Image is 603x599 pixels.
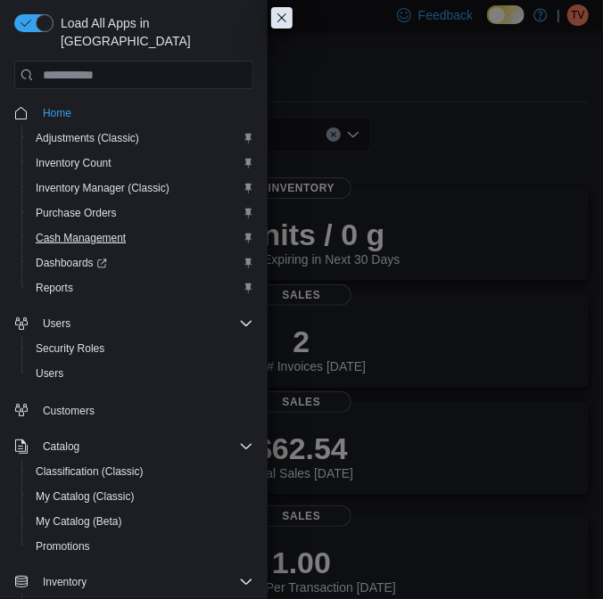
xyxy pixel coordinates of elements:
[29,202,253,224] span: Purchase Orders
[7,311,260,336] button: Users
[21,201,260,226] button: Purchase Orders
[36,436,253,457] span: Catalog
[36,256,107,270] span: Dashboards
[21,250,260,275] a: Dashboards
[29,461,253,482] span: Classification (Classic)
[29,338,253,359] span: Security Roles
[29,252,114,274] a: Dashboards
[29,152,119,174] a: Inventory Count
[21,336,260,361] button: Security Roles
[43,106,71,120] span: Home
[36,103,78,124] a: Home
[36,400,102,422] a: Customers
[29,127,253,149] span: Adjustments (Classic)
[29,511,253,532] span: My Catalog (Beta)
[36,181,169,195] span: Inventory Manager (Classic)
[29,227,133,249] a: Cash Management
[7,570,260,595] button: Inventory
[7,434,260,459] button: Catalog
[29,277,253,299] span: Reports
[54,14,253,50] span: Load All Apps in [GEOGRAPHIC_DATA]
[29,486,253,507] span: My Catalog (Classic)
[21,361,260,386] button: Users
[36,231,126,245] span: Cash Management
[29,486,142,507] a: My Catalog (Classic)
[36,313,78,334] button: Users
[29,252,253,274] span: Dashboards
[36,571,253,593] span: Inventory
[29,152,253,174] span: Inventory Count
[29,177,253,199] span: Inventory Manager (Classic)
[29,338,112,359] a: Security Roles
[21,151,260,176] button: Inventory Count
[7,100,260,126] button: Home
[36,313,253,334] span: Users
[36,489,135,504] span: My Catalog (Classic)
[29,363,253,384] span: Users
[43,404,95,418] span: Customers
[36,281,73,295] span: Reports
[36,398,253,421] span: Customers
[29,536,253,557] span: Promotions
[36,514,122,529] span: My Catalog (Beta)
[36,366,63,381] span: Users
[36,156,112,170] span: Inventory Count
[36,436,87,457] button: Catalog
[271,7,293,29] button: Close this dialog
[21,176,260,201] button: Inventory Manager (Classic)
[21,226,260,250] button: Cash Management
[36,131,139,145] span: Adjustments (Classic)
[29,202,124,224] a: Purchase Orders
[36,102,253,124] span: Home
[36,341,104,356] span: Security Roles
[29,511,129,532] a: My Catalog (Beta)
[21,126,260,151] button: Adjustments (Classic)
[29,177,177,199] a: Inventory Manager (Classic)
[29,461,151,482] a: Classification (Classic)
[36,571,94,593] button: Inventory
[36,464,144,479] span: Classification (Classic)
[21,459,260,484] button: Classification (Classic)
[36,539,90,554] span: Promotions
[21,484,260,509] button: My Catalog (Classic)
[43,439,79,454] span: Catalog
[29,227,253,249] span: Cash Management
[29,127,146,149] a: Adjustments (Classic)
[21,534,260,559] button: Promotions
[36,206,117,220] span: Purchase Orders
[29,536,97,557] a: Promotions
[29,363,70,384] a: Users
[21,275,260,300] button: Reports
[7,397,260,423] button: Customers
[29,277,80,299] a: Reports
[43,316,70,331] span: Users
[21,509,260,534] button: My Catalog (Beta)
[43,575,87,589] span: Inventory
